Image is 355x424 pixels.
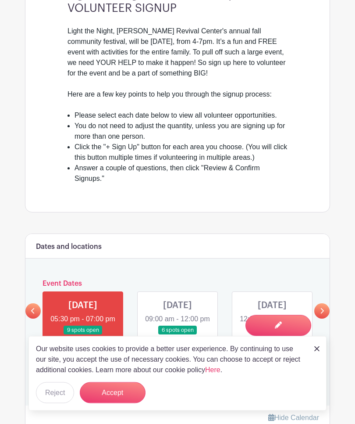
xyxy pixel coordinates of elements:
[75,121,288,142] li: You do not need to adjust the quantity, unless you are signing up for more than one person.
[314,346,319,352] img: close_button-5f87c8562297e5c2d7936805f587ecaba9071eb48480494691a3f1689db116b3.svg
[80,382,146,403] button: Accept
[67,26,288,111] div: Light the Night, [PERSON_NAME] Revival Center's annual fall community festival, will be [DATE], f...
[75,111,288,121] li: Please select each date below to view all volunteer opportunities.
[36,243,102,252] h6: Dates and locations
[41,280,314,288] h6: Event Dates
[75,142,288,163] li: Click the "+ Sign Up" button for each area you choose. (You will click this button multiple times...
[36,382,74,403] button: Reject
[205,366,220,374] a: Here
[268,414,319,422] a: Hide Calendar
[75,163,288,184] li: Answer a couple of questions, then click "Review & Confirm Signups."
[36,344,305,375] p: Our website uses cookies to provide a better user experience. By continuing to use our site, you ...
